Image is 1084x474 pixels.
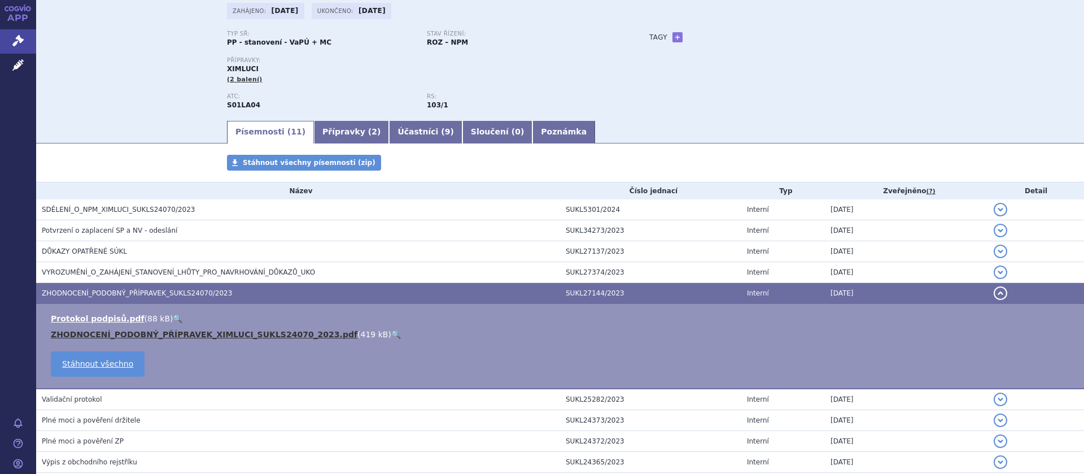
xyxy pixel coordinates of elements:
span: XIMLUCI [227,65,259,73]
p: RS: [427,93,615,100]
span: Interní [747,206,769,214]
strong: [DATE] [272,7,299,15]
a: Přípravky (2) [314,121,389,143]
strong: ROZ – NPM [427,38,468,46]
td: [DATE] [825,431,988,452]
span: SDĚLENÍ_O_NPM_XIMLUCI_SUKLS24070/2023 [42,206,195,214]
span: Zahájeno: [233,6,268,15]
button: detail [994,266,1007,279]
td: SUKL24372/2023 [560,431,741,452]
th: Typ [741,182,825,199]
th: Číslo jednací [560,182,741,199]
span: Interní [747,458,769,466]
p: Přípravky: [227,57,627,64]
td: [DATE] [825,220,988,241]
span: 88 kB [147,314,170,323]
p: Stav řízení: [427,31,615,37]
h3: Tagy [649,31,667,44]
li: ( ) [51,313,1073,324]
td: [DATE] [825,410,988,431]
td: [DATE] [825,389,988,410]
a: ZHODNOCENÍ_PODOBNÝ_PŘÍPRAVEK_XIMLUCI_SUKLS24070_2023.pdf [51,330,357,339]
td: SUKL27374/2023 [560,262,741,283]
span: Interní [747,247,769,255]
strong: RANIBIZUMAB [227,101,260,109]
span: Plné moci a pověření držitele [42,416,141,424]
td: [DATE] [825,283,988,304]
td: SUKL25282/2023 [560,389,741,410]
a: Sloučení (0) [462,121,532,143]
button: detail [994,414,1007,427]
span: 9 [445,127,451,136]
td: SUKL34273/2023 [560,220,741,241]
span: Interní [747,289,769,297]
span: VYROZUMĚNÍ_O_ZAHÁJENÍ_STANOVENÍ_LHŮTY_PRO_NAVRHOVÁNÍ_DŮKAZŮ_UKO [42,268,315,276]
th: Zveřejněno [825,182,988,199]
span: Interní [747,395,769,403]
span: 419 kB [361,330,388,339]
button: detail [994,455,1007,469]
td: [DATE] [825,241,988,262]
p: ATC: [227,93,416,100]
span: (2 balení) [227,76,263,83]
a: Stáhnout všechno [51,351,145,377]
span: ZHODNOCENÍ_PODOBNÝ_PŘÍPRAVEK_SUKLS24070/2023 [42,289,232,297]
span: Interní [747,268,769,276]
a: 🔍 [391,330,401,339]
span: DŮKAZY OPATŘENÉ SÚKL [42,247,127,255]
p: Typ SŘ: [227,31,416,37]
td: [DATE] [825,262,988,283]
td: [DATE] [825,199,988,220]
td: [DATE] [825,452,988,473]
td: SUKL5301/2024 [560,199,741,220]
button: detail [994,286,1007,300]
button: detail [994,224,1007,237]
span: 11 [291,127,301,136]
strong: látky k terapii věkem podmíněné makulární degenerace, lok. [427,101,448,109]
td: SUKL27144/2023 [560,283,741,304]
li: ( ) [51,329,1073,340]
a: Protokol podpisů.pdf [51,314,145,323]
button: detail [994,434,1007,448]
abbr: (?) [926,188,936,195]
span: Interní [747,227,769,234]
a: Účastníci (9) [389,121,462,143]
button: detail [994,203,1007,216]
span: Interní [747,416,769,424]
th: Detail [988,182,1084,199]
td: SUKL24365/2023 [560,452,741,473]
a: 🔍 [173,314,182,323]
a: Písemnosti (11) [227,121,314,143]
span: Interní [747,437,769,445]
span: Validační protokol [42,395,102,403]
button: detail [994,245,1007,258]
span: Plné moci a pověření ZP [42,437,124,445]
td: SUKL24373/2023 [560,410,741,431]
span: 2 [371,127,377,136]
span: 0 [515,127,521,136]
button: detail [994,393,1007,406]
span: Stáhnout všechny písemnosti (zip) [243,159,375,167]
a: Stáhnout všechny písemnosti (zip) [227,155,381,171]
span: Ukončeno: [317,6,356,15]
a: Poznámka [532,121,595,143]
strong: [DATE] [359,7,386,15]
strong: PP - stanovení - VaPÚ + MC [227,38,331,46]
span: Potvrzení o zaplacení SP a NV - odeslání [42,227,177,234]
a: + [672,32,683,42]
td: SUKL27137/2023 [560,241,741,262]
span: Výpis z obchodního rejstříku [42,458,137,466]
th: Název [36,182,560,199]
